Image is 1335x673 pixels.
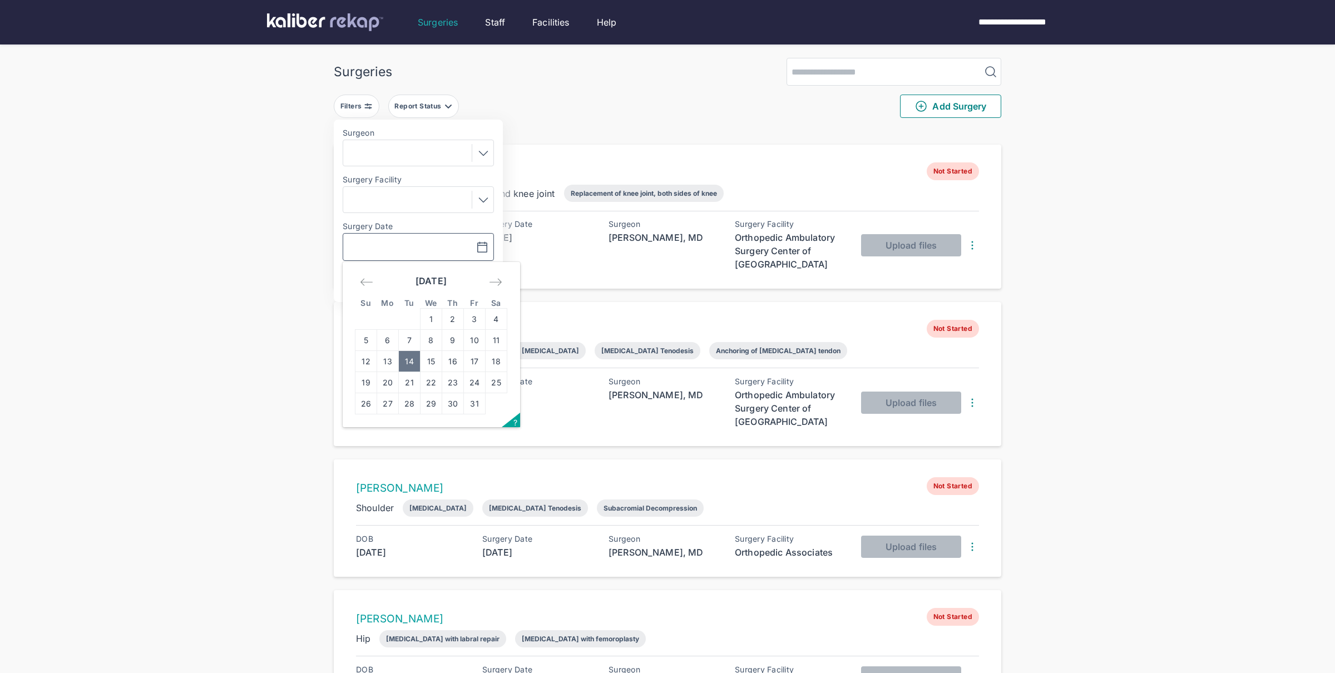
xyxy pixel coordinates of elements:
[356,632,370,645] div: Hip
[735,535,846,543] div: Surgery Facility
[399,351,421,372] td: Tuesday, October 14, 2025
[355,272,378,292] div: Move backward to switch to the previous month.
[442,372,464,393] td: Thursday, October 23, 2025
[601,347,694,355] div: [MEDICAL_DATA] Tenodesis
[464,309,486,330] td: Friday, October 3, 2025
[442,330,464,351] td: Thursday, October 9, 2025
[416,275,447,286] strong: [DATE]
[364,102,373,111] img: faders-horizontal-grey.d550dbda.svg
[409,504,467,512] div: [MEDICAL_DATA]
[444,102,453,111] img: filter-caret-down-grey.b3560631.svg
[464,330,486,351] td: Friday, October 10, 2025
[900,95,1001,118] button: Add Surgery
[716,347,840,355] div: Anchoring of [MEDICAL_DATA] tendon
[489,347,579,355] div: Extensive [MEDICAL_DATA]
[984,65,997,78] img: MagnifyingGlass.1dc66aab.svg
[486,372,507,393] td: Saturday, October 25, 2025
[334,95,379,118] button: Filters
[464,372,486,393] td: Friday, October 24, 2025
[609,535,720,543] div: Surgeon
[356,546,467,559] div: [DATE]
[343,175,494,184] label: Surgery Facility
[381,298,394,308] small: Mo
[482,546,594,559] div: [DATE]
[343,262,520,427] div: Calendar
[399,393,421,414] td: Tuesday, October 28, 2025
[482,535,594,543] div: Surgery Date
[356,612,443,625] a: [PERSON_NAME]
[421,393,442,414] td: Wednesday, October 29, 2025
[886,397,937,408] span: Upload files
[485,16,505,29] a: Staff
[927,477,979,495] span: Not Started
[604,504,697,512] div: Subacromial Decompression
[861,392,961,414] button: Upload files
[334,64,392,80] div: Surgeries
[491,298,501,308] small: Sa
[399,372,421,393] td: Tuesday, October 21, 2025
[447,298,458,308] small: Th
[442,393,464,414] td: Thursday, October 30, 2025
[442,351,464,372] td: Thursday, October 16, 2025
[609,220,720,229] div: Surgeon
[386,635,500,643] div: [MEDICAL_DATA] with labral repair
[267,13,383,31] img: kaliber labs logo
[735,377,846,386] div: Surgery Facility
[571,189,717,197] div: Replacement of knee joint, both sides of knee
[482,377,594,386] div: Surgery Date
[609,388,720,402] div: [PERSON_NAME], MD
[966,540,979,553] img: DotsThreeVertical.31cb0eda.svg
[914,100,928,113] img: PlusCircleGreen.5fd88d77.svg
[486,309,507,330] td: Saturday, October 4, 2025
[927,162,979,180] span: Not Started
[464,351,486,372] td: Friday, October 17, 2025
[340,102,364,111] div: Filters
[360,298,371,308] small: Su
[482,231,594,244] div: [DATE]
[356,535,467,543] div: DOB
[532,16,570,29] a: Facilities
[394,102,443,111] div: Report Status
[486,330,507,351] td: Saturday, October 11, 2025
[343,128,494,137] label: Surgeon
[609,231,720,244] div: [PERSON_NAME], MD
[355,393,377,414] td: Sunday, October 26, 2025
[404,298,414,308] small: Tu
[377,351,399,372] td: Monday, October 13, 2025
[355,351,377,372] td: Sunday, October 12, 2025
[421,330,442,351] td: Wednesday, October 8, 2025
[513,418,517,427] span: ?
[355,330,377,351] td: Sunday, October 5, 2025
[609,377,720,386] div: Surgeon
[425,298,437,308] small: We
[966,239,979,252] img: DotsThreeVertical.31cb0eda.svg
[377,372,399,393] td: Monday, October 20, 2025
[356,482,443,494] a: [PERSON_NAME]
[377,330,399,351] td: Monday, October 6, 2025
[966,396,979,409] img: DotsThreeVertical.31cb0eda.svg
[502,413,520,427] button: Open the keyboard shortcuts panel.
[735,388,846,428] div: Orthopedic Ambulatory Surgery Center of [GEOGRAPHIC_DATA]
[597,16,617,29] a: Help
[735,231,846,271] div: Orthopedic Ambulatory Surgery Center of [GEOGRAPHIC_DATA]
[482,220,594,229] div: Surgery Date
[470,298,478,308] small: Fr
[421,309,442,330] td: Wednesday, October 1, 2025
[861,234,961,256] button: Upload files
[886,541,937,552] span: Upload files
[735,546,846,559] div: Orthopedic Associates
[418,16,458,29] a: Surgeries
[388,95,459,118] button: Report Status
[377,393,399,414] td: Monday, October 27, 2025
[914,100,986,113] span: Add Surgery
[399,330,421,351] td: Tuesday, October 7, 2025
[334,127,1001,140] div: 2256 entries
[489,504,581,512] div: [MEDICAL_DATA] Tenodesis
[343,222,494,231] label: Surgery Date
[421,351,442,372] td: Wednesday, October 15, 2025
[522,635,639,643] div: [MEDICAL_DATA] with femoroplasty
